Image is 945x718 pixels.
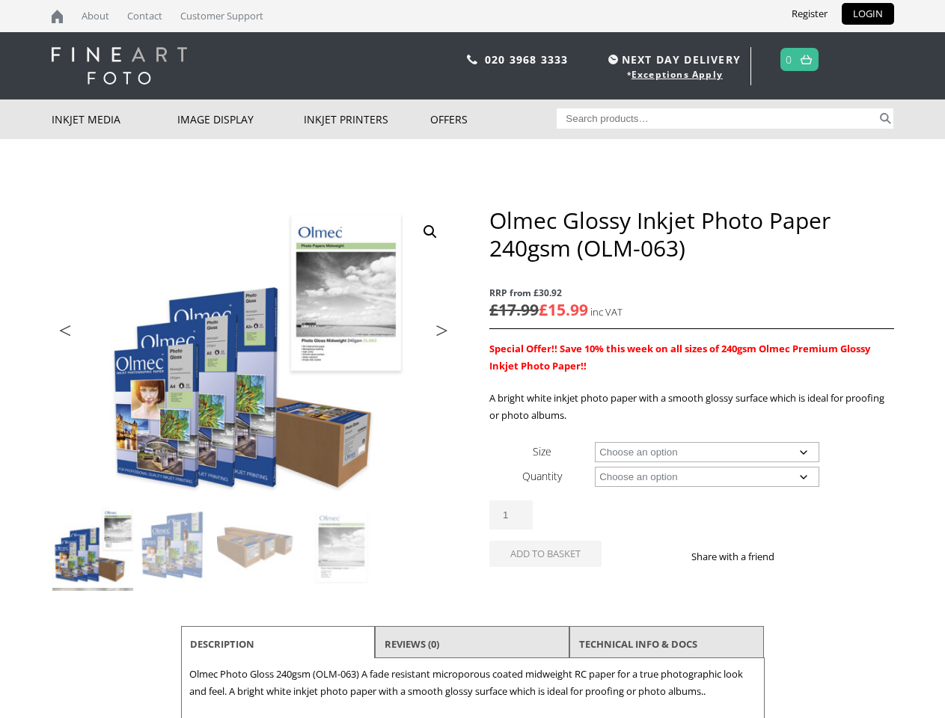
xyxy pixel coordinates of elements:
[489,206,893,262] h1: Olmec Glossy Inkjet Photo Paper 240gsm (OLM-063)
[557,108,877,129] input: Search products…
[780,3,839,25] a: Register
[691,548,792,565] p: Share with a friend
[299,506,380,586] img: Olmec Glossy Inkjet Photo Paper 240gsm (OLM-063) - Image 4
[792,550,804,562] img: facebook sharing button
[485,52,569,67] a: 020 3968 3333
[608,55,618,64] img: time.svg
[52,506,133,586] img: Olmec Glossy Inkjet Photo Paper 240gsm (OLM-063)
[489,299,498,320] span: £
[842,3,894,25] a: LOGIN
[828,550,840,562] img: email sharing button
[52,588,133,669] img: Olmec Glossy Inkjet Photo Paper 240gsm (OLM-063) - Image 5
[539,299,588,320] bdi: 15.99
[135,506,215,586] img: Olmec Glossy Inkjet Photo Paper 240gsm (OLM-063) - Image 2
[52,47,187,85] img: logo-white.svg
[304,99,430,139] a: Inkjet Printers
[786,49,792,70] a: 0
[810,550,822,562] img: twitter sharing button
[801,55,812,64] img: basket.svg
[631,68,723,81] a: Exceptions Apply
[489,342,870,372] strong: Special Offer!! Save 10% this week on all sizes of 240gsm Olmec Premium Glossy Inkjet Photo Paper!!
[489,299,539,320] bdi: 17.99
[489,390,893,424] p: A bright white inkjet photo paper with a smooth glossy surface which is ideal for proofing or pho...
[877,108,894,129] button: Search
[579,630,697,657] a: TECHNICAL INFO & DOCS
[605,51,741,68] span: NEXT DAY DELIVERY
[522,469,562,483] label: Quantity
[489,541,602,567] button: Add to basket
[52,99,178,139] a: Inkjet Media
[189,666,756,700] p: Olmec Photo Gloss 240gsm (OLM-063) A fade resistant microporous coated midweight RC paper for a t...
[417,218,444,245] a: View full-screen image gallery
[489,284,893,301] span: RRP from £30.92
[539,299,548,320] span: £
[430,99,557,139] a: Offers
[177,99,304,139] a: Image Display
[489,500,533,530] input: Product quantity
[533,444,551,458] label: Size
[217,506,298,586] img: Olmec Glossy Inkjet Photo Paper 240gsm (OLM-063) - Image 3
[52,206,456,505] img: Olmec Glossy Inkjet Photo Paper 240gsm (OLM-063)
[385,630,439,657] a: Reviews (0)
[190,630,254,657] a: Description
[467,55,477,64] img: phone.svg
